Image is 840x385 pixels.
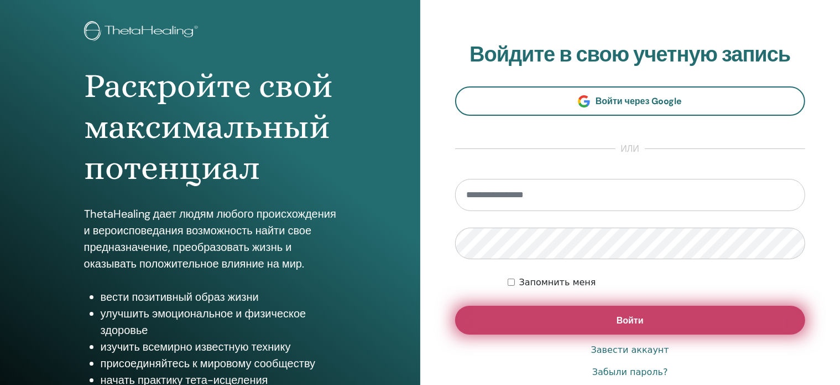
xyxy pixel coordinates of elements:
[596,95,682,107] font: Войти через Google
[508,276,805,289] div: Оставьте меня аутентифицированным на неопределенный срок или пока я не выйду из системы вручную
[101,306,306,337] font: улучшить эмоциональное и физическое здоровье
[621,143,640,155] font: или
[591,343,669,357] a: Завести аккаунт
[592,366,668,379] a: Забыли пароль?
[101,340,291,354] font: изучить всемирно известную технику
[455,306,806,335] button: Войти
[469,40,790,68] font: Войдите в свою учетную запись
[455,86,806,116] a: Войти через Google
[591,345,669,355] font: Завести аккаунт
[84,207,336,271] font: ThetaHealing дает людям любого происхождения и вероисповедания возможность найти свое предназначе...
[519,277,596,288] font: Запомнить меня
[592,367,668,377] font: Забыли пароль?
[84,66,333,188] font: Раскройте свой максимальный потенциал
[101,356,316,371] font: присоединяйтесь к мировому сообществу
[617,315,644,326] font: Войти
[101,290,259,304] font: вести позитивный образ жизни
